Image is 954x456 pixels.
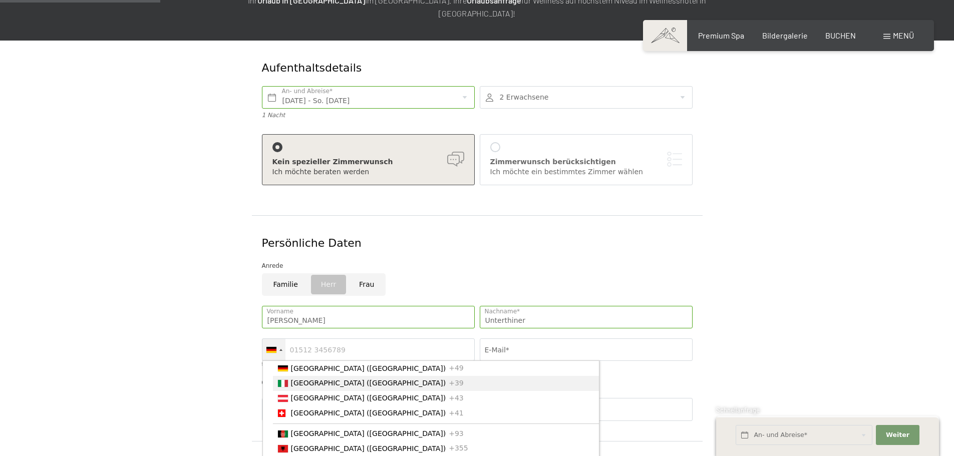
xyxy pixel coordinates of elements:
[291,394,446,402] span: [GEOGRAPHIC_DATA] ([GEOGRAPHIC_DATA])
[886,430,909,439] span: Weiter
[716,406,760,414] span: Schnellanfrage
[449,364,464,372] span: +49
[876,425,919,445] button: Weiter
[449,429,464,437] span: +93
[272,157,464,167] div: Kein spezieller Zimmerwunsch
[291,409,446,417] span: [GEOGRAPHIC_DATA] ([GEOGRAPHIC_DATA])
[698,31,744,40] a: Premium Spa
[449,379,464,387] span: +39
[262,338,475,361] input: 01512 3456789
[449,444,468,452] span: +355
[291,429,446,437] span: [GEOGRAPHIC_DATA] (‫[GEOGRAPHIC_DATA]‬‎)
[291,364,446,372] span: [GEOGRAPHIC_DATA] ([GEOGRAPHIC_DATA])
[262,361,311,367] label: für evtl. Rückfragen
[449,409,464,417] span: +41
[893,31,914,40] span: Menü
[291,444,446,452] span: [GEOGRAPHIC_DATA] ([GEOGRAPHIC_DATA])
[490,157,682,167] div: Zimmerwunsch berücksichtigen
[272,167,464,177] div: Ich möchte beraten werden
[490,167,682,177] div: Ich möchte ein bestimmtes Zimmer wählen
[449,394,464,402] span: +43
[262,236,693,251] div: Persönliche Daten
[291,379,446,387] span: [GEOGRAPHIC_DATA] ([GEOGRAPHIC_DATA])
[262,111,475,120] div: 1 Nacht
[825,31,856,40] a: BUCHEN
[262,261,693,271] div: Anrede
[262,339,285,360] div: Germany (Deutschland): +49
[262,61,620,76] div: Aufenthaltsdetails
[762,31,808,40] a: Bildergalerie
